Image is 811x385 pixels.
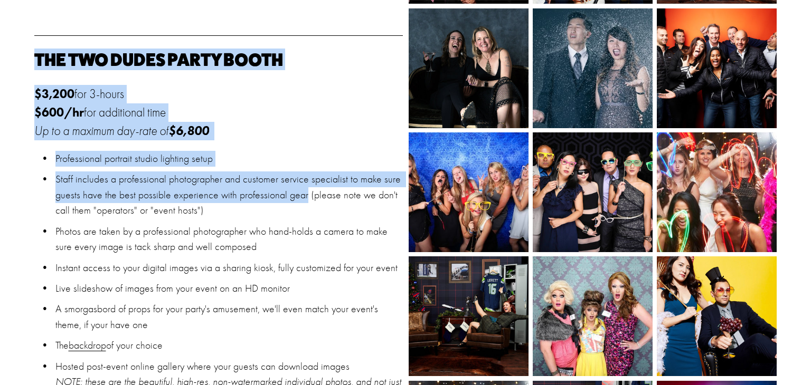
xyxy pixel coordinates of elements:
[34,85,403,140] p: for 3-hours for additional time
[55,171,403,218] p: Staff includes a professional photographer and customer service specialist to make sure guests ha...
[55,338,403,353] p: The of your choice
[34,51,403,68] h2: THE TWO DUDES PARTY BOOTH
[69,339,106,351] a: backdrop
[55,301,403,332] p: A smorgasbord of props for your party's amusement, we'll even match your event's theme, if your h...
[55,260,403,276] p: Instant access to your digital images via a sharing kiosk, fully customized for your event
[55,281,403,296] p: Live slideshow of images from your event on an HD monitor
[34,86,74,101] strong: $3,200
[512,8,692,128] img: Google1230339.jpg
[379,132,559,252] img: 2Dudes_0106.jpg
[503,132,683,252] img: 2Dudes_0186.jpg
[55,151,403,167] p: Professional portrait studio lighting setup
[399,8,559,128] img: Vandy_0469.jpg
[378,256,559,376] img: delta5909_trophy.jpg
[34,105,84,120] strong: $600/hr
[168,123,209,138] em: $6,800
[503,256,683,376] img: 2Dudes_0061.jpg
[55,224,403,255] p: Photos are taken by a professional photographer who hand-holds a camera to make sure every image ...
[631,256,803,376] img: LinkedIn_Fashion_11869.jpg
[627,132,807,252] img: Haley_Neil_2493.jpg
[34,124,168,138] em: Up to a maximum day-rate of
